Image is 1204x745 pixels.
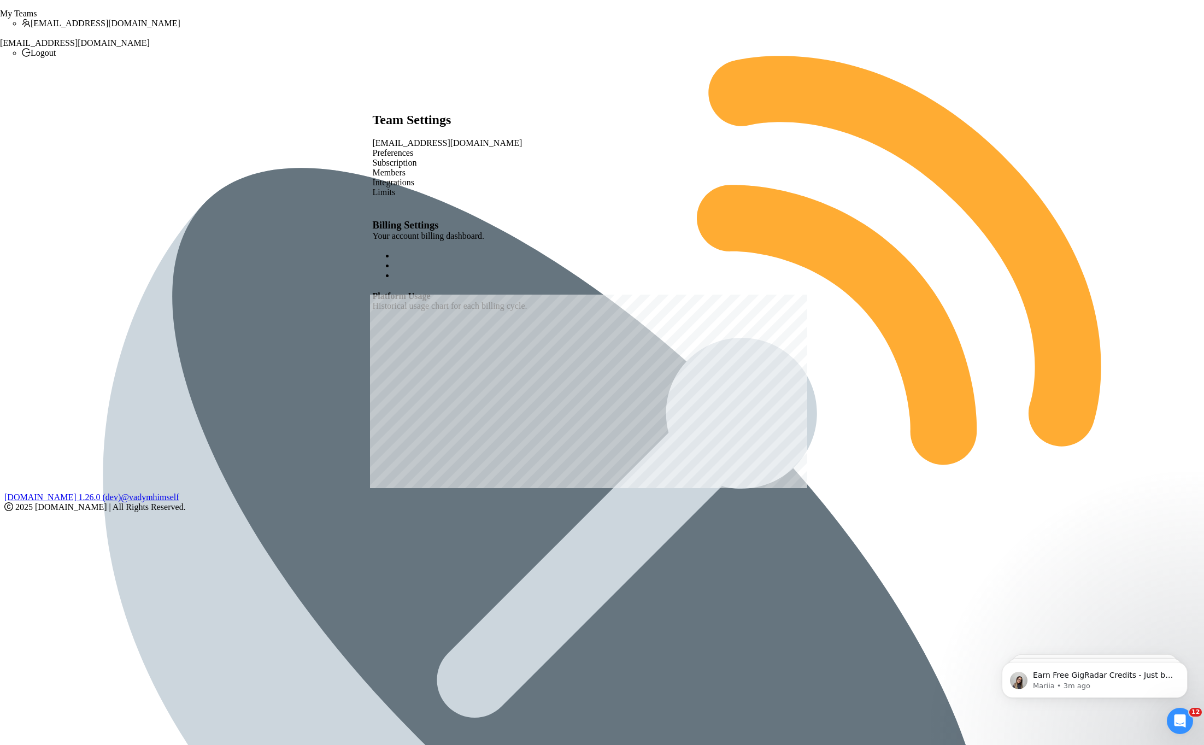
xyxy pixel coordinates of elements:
[373,219,832,231] h3: Billing Settings
[373,158,832,168] div: Subscription
[31,19,180,28] span: [EMAIL_ADDRESS][DOMAIN_NAME]
[985,639,1204,715] iframe: Intercom notifications message
[121,492,179,502] a: @vadymhimself
[373,113,832,127] h2: Team Settings
[22,48,31,57] span: logout
[22,19,31,27] span: team
[373,148,832,158] div: Preferences
[4,502,13,511] span: copyright
[373,178,832,187] div: Integrations
[1189,708,1202,717] span: 12
[1167,708,1193,734] iframe: Intercom live chat
[373,291,832,301] h4: Platform Usage
[373,231,485,240] span: Your account billing dashboard.
[22,48,56,57] span: Logout
[373,187,832,197] div: Limits
[373,138,522,148] span: [EMAIL_ADDRESS][DOMAIN_NAME]
[4,502,1200,512] div: 2025 [DOMAIN_NAME] | All Rights Reserved.
[4,492,121,502] a: [DOMAIN_NAME] 1.26.0 (dev)
[373,168,832,178] div: Members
